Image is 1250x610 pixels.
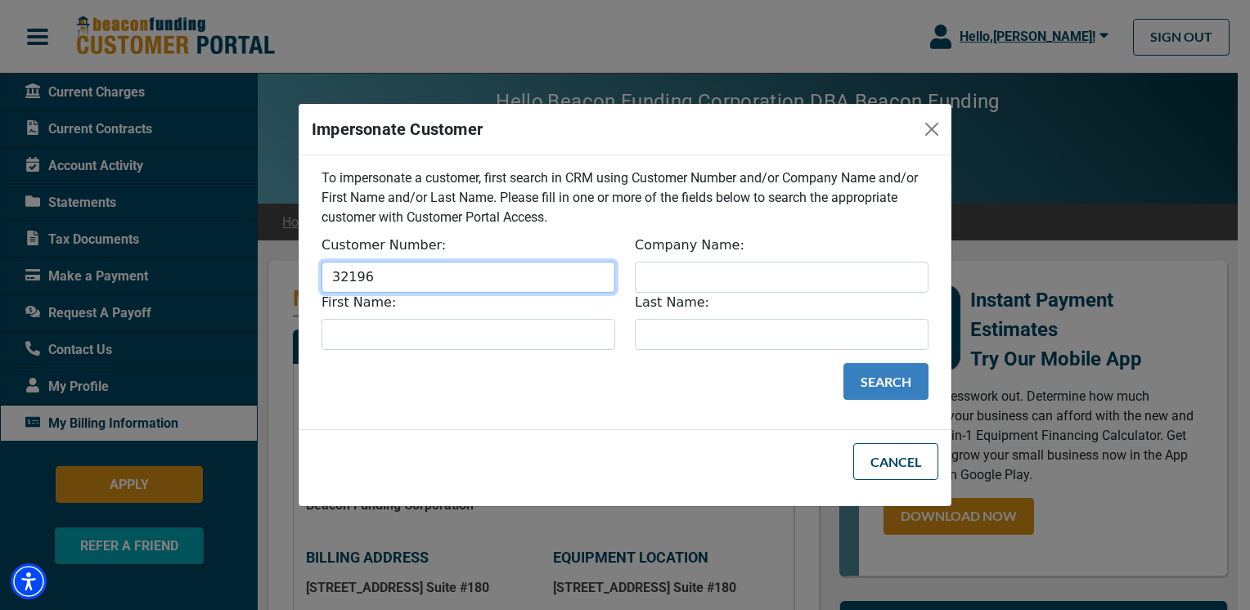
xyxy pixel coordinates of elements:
[635,293,709,312] label: Last Name:
[853,443,938,480] button: Cancel
[312,117,483,141] h5: Impersonate Customer
[321,168,929,227] p: To impersonate a customer, first search in CRM using Customer Number and/or Company Name and/or F...
[919,116,945,142] button: Close
[843,363,929,400] button: Search
[321,235,446,255] label: Customer Number:
[321,293,396,312] label: First Name:
[635,235,744,255] label: Company Name:
[11,563,47,599] div: Accessibility Menu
